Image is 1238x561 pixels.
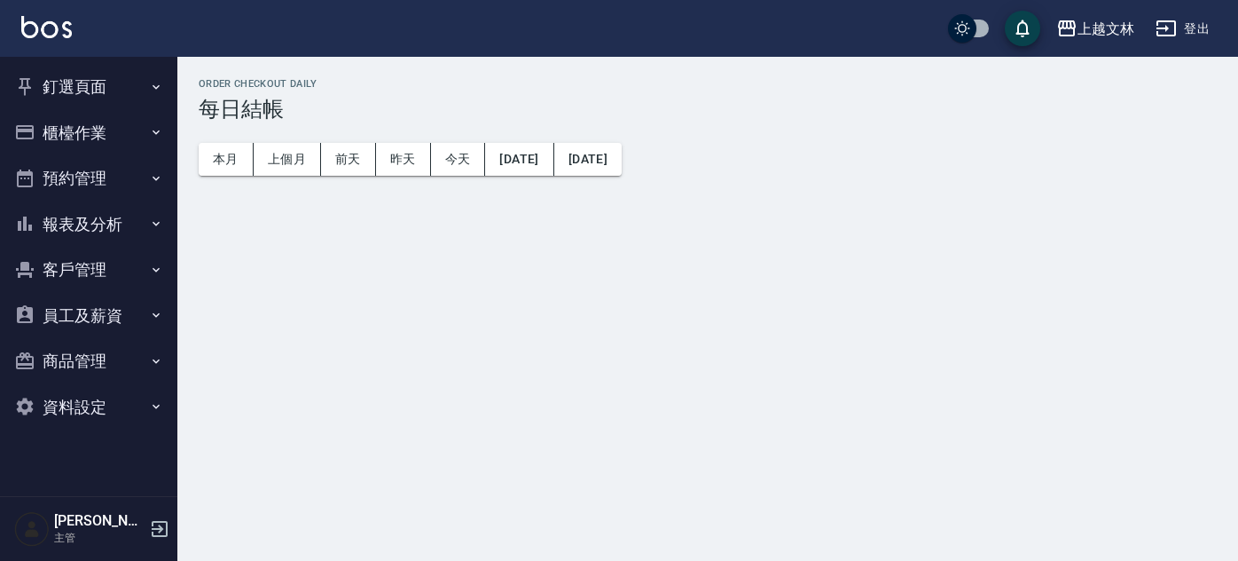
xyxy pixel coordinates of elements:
[54,512,145,530] h5: [PERSON_NAME]
[554,143,622,176] button: [DATE]
[199,143,254,176] button: 本月
[7,384,170,431] button: 資料設定
[54,530,145,546] p: 主管
[7,155,170,201] button: 預約管理
[431,143,486,176] button: 今天
[21,16,72,38] img: Logo
[7,110,170,156] button: 櫃檯作業
[7,201,170,248] button: 報表及分析
[1077,18,1134,40] div: 上越文林
[7,64,170,110] button: 釘選頁面
[485,143,553,176] button: [DATE]
[199,78,1217,90] h2: Order checkout daily
[7,293,170,339] button: 員工及薪資
[199,97,1217,122] h3: 每日結帳
[1148,12,1217,45] button: 登出
[376,143,431,176] button: 昨天
[254,143,321,176] button: 上個月
[1049,11,1141,47] button: 上越文林
[14,511,50,547] img: Person
[321,143,376,176] button: 前天
[7,247,170,293] button: 客戶管理
[7,338,170,384] button: 商品管理
[1005,11,1040,46] button: save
